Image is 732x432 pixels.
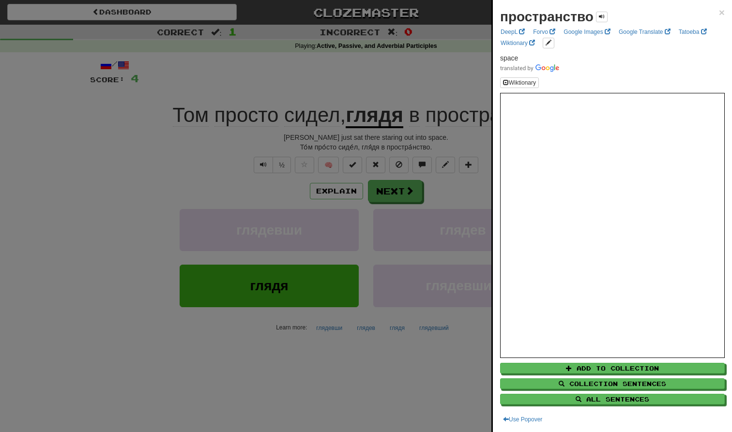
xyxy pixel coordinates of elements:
[498,38,538,48] a: Wiktionary
[498,27,528,37] a: DeepL
[500,9,594,24] strong: пространство
[500,54,518,62] span: space
[500,394,725,404] button: All Sentences
[500,77,539,88] button: Wiktionary
[500,64,559,72] img: Color short
[719,7,725,18] span: ×
[530,27,558,37] a: Forvo
[500,363,725,373] button: Add to Collection
[616,27,673,37] a: Google Translate
[719,7,725,17] button: Close
[543,38,554,48] button: edit links
[676,27,710,37] a: Tatoeba
[500,414,545,425] button: Use Popover
[500,378,725,389] button: Collection Sentences
[561,27,613,37] a: Google Images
